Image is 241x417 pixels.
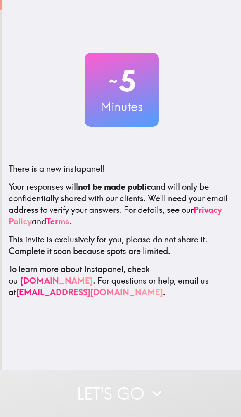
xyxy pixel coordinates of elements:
[107,69,119,93] span: ~
[9,234,234,257] p: This invite is exclusively for you, please do not share it. Complete it soon because spots are li...
[46,216,69,226] a: Terms
[78,182,151,192] b: not be made public
[9,205,222,226] a: Privacy Policy
[9,163,105,174] span: There is a new instapanel!
[16,287,163,297] a: [EMAIL_ADDRESS][DOMAIN_NAME]
[9,263,234,298] p: To learn more about Instapanel, check out . For questions or help, email us at .
[85,98,159,115] h3: Minutes
[9,181,234,227] p: Your responses will and will only be confidentially shared with our clients. We'll need your emai...
[85,64,159,98] h2: 5
[20,275,93,286] a: [DOMAIN_NAME]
